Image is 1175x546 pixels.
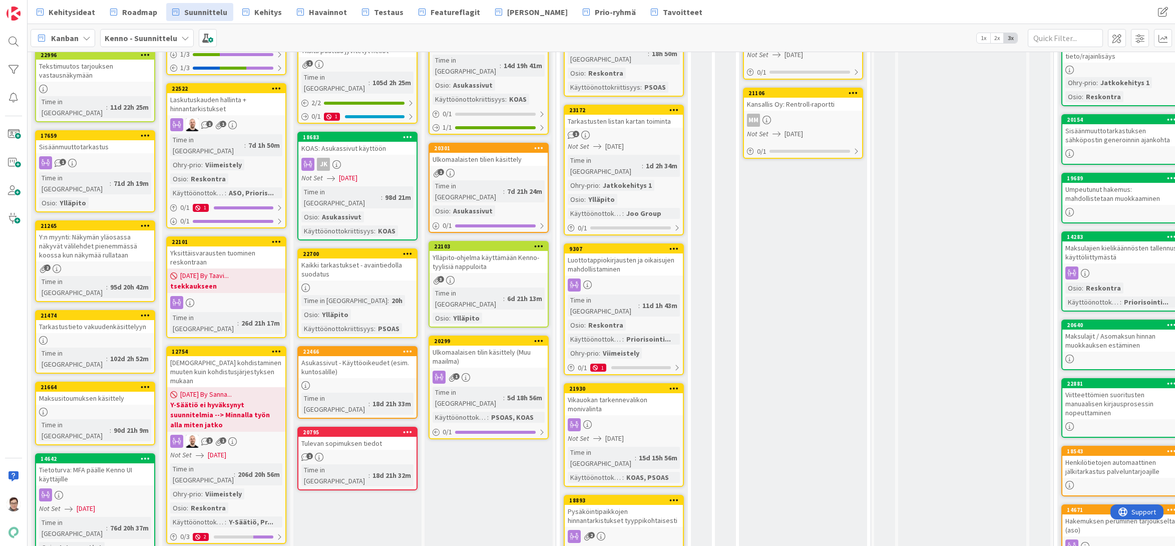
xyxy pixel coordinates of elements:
span: : [640,82,642,93]
div: 11d 22h 25m [108,102,151,113]
div: 1 [324,113,340,121]
span: 0 / 1 [443,220,452,231]
div: 0/11 [565,362,683,374]
div: Viimeistely [600,348,642,359]
div: 22996 [36,51,154,60]
div: 0/1 [167,215,285,227]
div: 1/3 [167,62,285,74]
span: : [642,160,643,171]
div: 21106Kansallis Oy: Rentroll-raportti [744,89,862,111]
div: 1/1 [430,121,548,134]
div: 22101 [167,237,285,246]
div: 0/11 [298,110,417,123]
div: MM [744,114,862,127]
span: : [449,205,451,216]
div: Tarkastustieto vakuudenkäsittelyyn [36,320,154,333]
span: : [1082,283,1083,294]
i: Not Set [747,129,768,138]
div: 12754 [167,347,285,356]
div: 21106 [748,90,862,97]
div: 1d 2h 34m [643,160,680,171]
span: : [584,194,586,205]
a: 17659SisäänmuuttotarkastusTime in [GEOGRAPHIC_DATA]:71d 2h 19mOsio:Ylläpito [35,130,155,212]
span: [DATE] By Taavi... [180,270,229,281]
span: 1 [306,60,313,67]
a: 22522Laskutuskauden hallinta + hinnantarkistuksetTMTime in [GEOGRAPHIC_DATA]:7d 1h 50mOhry-prio:V... [166,83,286,228]
div: 22101 [172,238,285,245]
div: Reskontra [188,173,228,184]
div: 22466 [303,348,417,355]
div: Time in [GEOGRAPHIC_DATA] [39,348,106,370]
a: 20299Ulkomaalaisen tilin käsittely (Muu maailma)Time in [GEOGRAPHIC_DATA]:5d 18h 56mKäyttöönottok... [429,336,549,439]
div: Jatkokehitys 1 [1098,77,1152,88]
div: Ulkomaalaisten tilien käsittely [430,153,548,166]
div: 71d 2h 19m [111,178,151,189]
span: : [1082,91,1083,102]
div: 14d 19h 41m [501,60,545,71]
span: Featureflagit [431,6,480,18]
div: Tarkastusten listan kartan toiminta [565,115,683,128]
span: : [106,102,108,113]
i: Not Set [568,142,589,151]
a: 22996Tekstimuutos tarjouksen vastausnäkymäänTime in [GEOGRAPHIC_DATA]:11d 22h 25m [35,50,155,122]
span: 1 / 1 [443,122,452,133]
div: Kansallis Oy: Rentroll-raportti [744,98,862,111]
img: TM [186,118,199,131]
div: KOAS [507,94,529,105]
span: 1 / 3 [180,63,190,73]
div: 7d 1h 50m [246,140,282,151]
span: 1 [438,169,444,175]
span: Havainnot [309,6,347,18]
span: : [449,313,451,324]
div: 22700 [303,250,417,257]
div: Time in [GEOGRAPHIC_DATA] [170,134,244,156]
div: 18683 [303,134,417,141]
div: 9307 [565,244,683,253]
span: Kehitys [254,6,282,18]
div: PSOAS [375,323,402,334]
div: Kaikki tarkastukset - avaintiedolla suodatus [298,258,417,281]
div: 21474 [41,312,154,319]
div: 20301 [430,144,548,153]
span: : [106,282,108,293]
div: Joo Group [624,208,664,219]
div: 6d 21h 13m [505,293,545,304]
span: 1 [220,121,226,127]
a: 12754[DEMOGRAPHIC_DATA] kohdistaminen muuten kuin kohdistusjärjestyksen mukaan[DATE] By Sanna...Y... [166,346,286,544]
span: : [110,178,111,189]
div: Ohry-prio [170,159,201,170]
div: Reskontra [1083,91,1123,102]
div: 12754[DEMOGRAPHIC_DATA] kohdistaminen muuten kuin kohdistusjärjestyksen mukaan [167,347,285,387]
div: Käyttöönottokriittisyys [568,82,640,93]
a: 23172Tarkastusten listan kartan toimintaNot Set[DATE]Time in [GEOGRAPHIC_DATA]:1d 2h 34mOhry-prio... [564,105,684,235]
div: Osio [433,80,449,91]
div: 20301Ulkomaalaisten tilien käsittely [430,144,548,166]
a: 21474Tarkastustieto vakuudenkäsittelyynTime in [GEOGRAPHIC_DATA]:102d 2h 52m [35,310,155,374]
span: [DATE] [339,173,357,183]
span: : [187,173,188,184]
span: : [648,48,649,59]
a: Featureflagit [413,3,486,21]
div: Time in [GEOGRAPHIC_DATA] [301,186,381,208]
div: Time in [GEOGRAPHIC_DATA] [301,295,387,306]
span: : [584,320,586,331]
a: Tilalta puuttuu jyvitetyt neliötTime in [GEOGRAPHIC_DATA]:105d 2h 25m2/20/11 [297,34,418,124]
div: 20299Ulkomaalaisen tilin käsittely (Muu maailma) [430,337,548,368]
div: 11d 1h 43m [640,300,680,311]
span: Prio-ryhmä [595,6,636,18]
div: KOAS [375,225,398,236]
b: tsekkaukseen [170,281,282,291]
a: [PERSON_NAME] [489,3,574,21]
span: : [244,140,246,151]
a: 22101Yksittäisvarausten tuominen reskontraan[DATE] By Taavi...tsekkaukseenTime in [GEOGRAPHIC_DAT... [166,236,286,338]
div: 22466 [298,347,417,356]
div: 0/1 [430,219,548,232]
div: 102d 2h 52m [108,353,151,364]
span: : [225,187,226,198]
div: Ylläpito [57,197,89,208]
span: : [387,295,389,306]
div: Osio [39,197,56,208]
span: Testaus [374,6,404,18]
a: Testaus [356,3,410,21]
a: 9307Luottotappiokirjausten ja oikaisujen mahdollistaminenTime in [GEOGRAPHIC_DATA]:11d 1h 43mOsio... [564,243,684,375]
